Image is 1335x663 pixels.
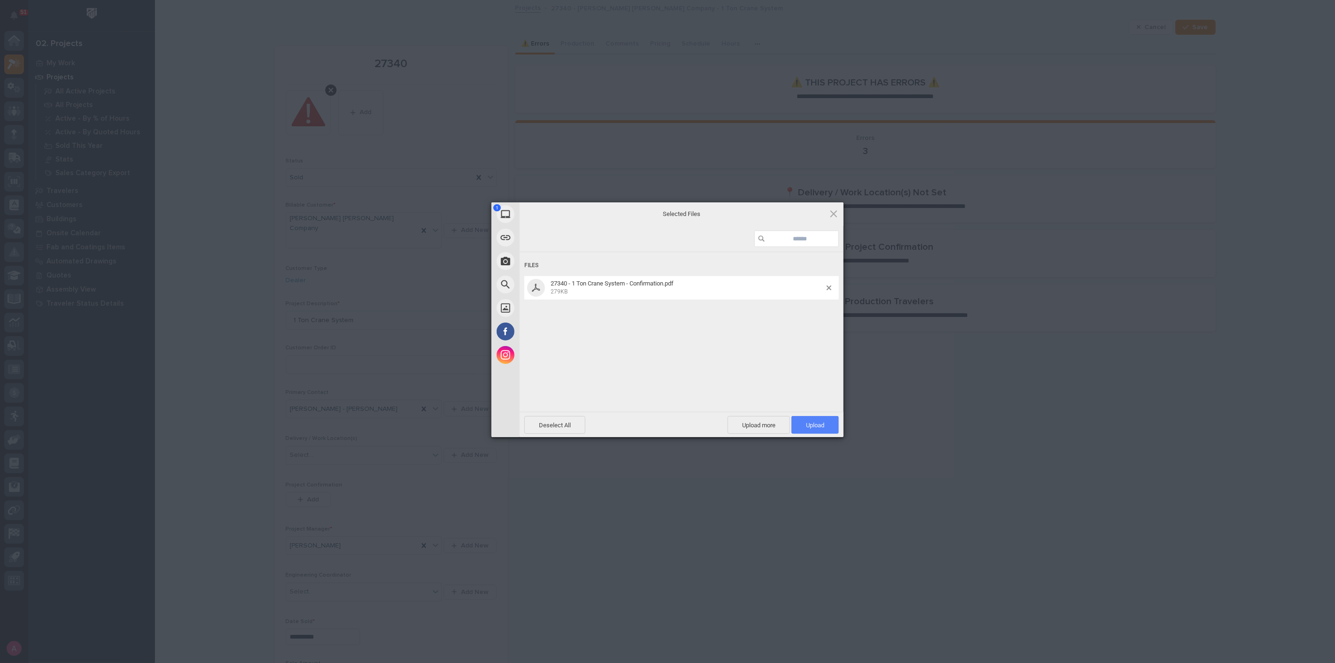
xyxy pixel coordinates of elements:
[491,273,604,296] div: Web Search
[491,202,604,226] div: My Device
[728,416,790,434] span: Upload more
[491,343,604,367] div: Instagram
[493,204,501,211] span: 1
[829,208,839,219] span: Click here or hit ESC to close picker
[551,288,568,295] span: 279KB
[551,280,674,287] span: 27340 - 1 Ton Crane System - Confirmation.pdf
[791,416,839,434] span: Upload
[524,257,839,274] div: Files
[491,296,604,320] div: Unsplash
[491,226,604,249] div: Link (URL)
[806,422,824,429] span: Upload
[524,416,585,434] span: Deselect All
[588,210,775,218] span: Selected Files
[491,320,604,343] div: Facebook
[548,280,827,295] span: 27340 - 1 Ton Crane System - Confirmation.pdf
[491,249,604,273] div: Take Photo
